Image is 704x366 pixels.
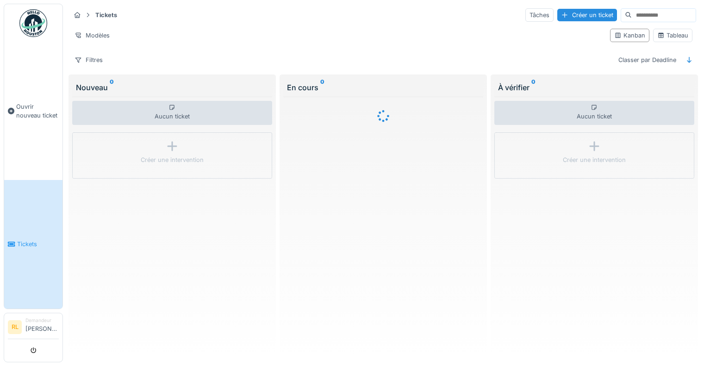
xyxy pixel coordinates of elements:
div: Tâches [525,8,554,22]
div: Créer un ticket [557,9,617,21]
div: Modèles [70,29,114,42]
span: Ouvrir nouveau ticket [16,102,59,120]
span: Tickets [17,240,59,248]
li: [PERSON_NAME] [25,317,59,337]
div: À vérifier [498,82,691,93]
a: Tickets [4,180,62,309]
strong: Tickets [92,11,121,19]
div: Kanban [614,31,645,40]
div: Créer une intervention [563,155,626,164]
a: RL Demandeur[PERSON_NAME] [8,317,59,339]
div: Aucun ticket [494,101,694,125]
div: Classer par Deadline [614,53,680,67]
img: Badge_color-CXgf-gQk.svg [19,9,47,37]
div: Filtres [70,53,107,67]
div: En cours [287,82,480,93]
div: Aucun ticket [72,101,272,125]
div: Demandeur [25,317,59,324]
sup: 0 [110,82,114,93]
sup: 0 [320,82,324,93]
sup: 0 [531,82,536,93]
div: Nouveau [76,82,268,93]
div: Créer une intervention [141,155,204,164]
div: Tableau [657,31,688,40]
li: RL [8,320,22,334]
a: Ouvrir nouveau ticket [4,42,62,180]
